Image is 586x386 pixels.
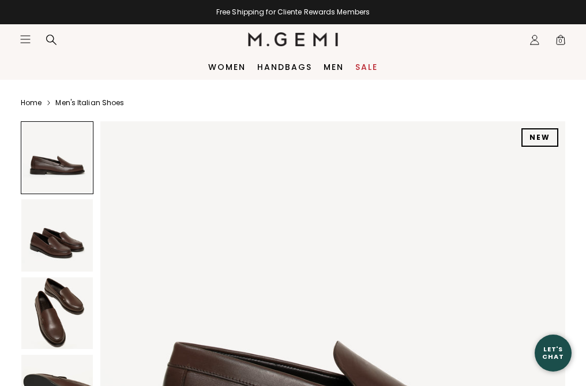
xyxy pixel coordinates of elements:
[55,98,124,107] a: Men's Italian Shoes
[20,34,31,45] button: Open site menu
[248,32,339,46] img: M.Gemi
[208,62,246,72] a: Women
[257,62,312,72] a: Handbags
[21,277,93,349] img: The Olivia
[555,36,566,48] span: 0
[21,98,42,107] a: Home
[21,199,93,271] img: The Olivia
[521,128,558,147] div: NEW
[535,346,572,360] div: Let's Chat
[324,62,344,72] a: Men
[355,62,378,72] a: Sale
